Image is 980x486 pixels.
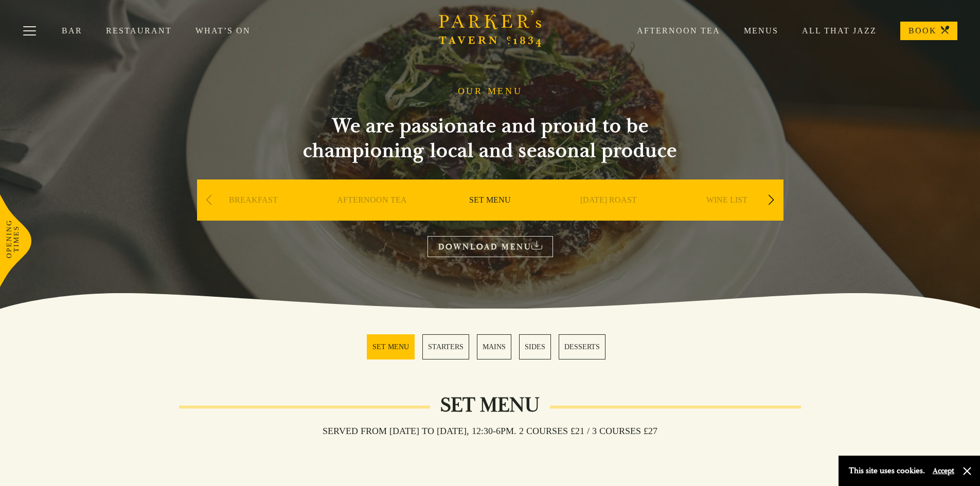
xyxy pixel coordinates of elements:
div: Next slide [764,189,778,211]
a: 5 / 5 [559,334,605,359]
div: 5 / 9 [670,179,783,251]
div: 1 / 9 [197,179,310,251]
a: WINE LIST [706,195,747,236]
div: 4 / 9 [552,179,665,251]
div: Previous slide [202,189,216,211]
a: BREAKFAST [229,195,278,236]
p: This site uses cookies. [849,463,925,478]
a: 3 / 5 [477,334,511,359]
a: 1 / 5 [367,334,415,359]
div: 2 / 9 [315,179,429,251]
a: [DATE] ROAST [580,195,637,236]
a: DOWNLOAD MENU [427,236,553,257]
h2: Set Menu [430,393,550,418]
a: SET MENU [469,195,511,236]
button: Close and accept [962,466,972,476]
a: AFTERNOON TEA [337,195,407,236]
a: 2 / 5 [422,334,469,359]
a: 4 / 5 [519,334,551,359]
h2: We are passionate and proud to be championing local and seasonal produce [284,114,696,163]
h3: Served from [DATE] to [DATE], 12:30-6pm. 2 COURSES £21 / 3 COURSES £27 [312,425,668,437]
h1: OUR MENU [458,86,523,97]
button: Accept [933,466,954,476]
div: 3 / 9 [434,179,547,251]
